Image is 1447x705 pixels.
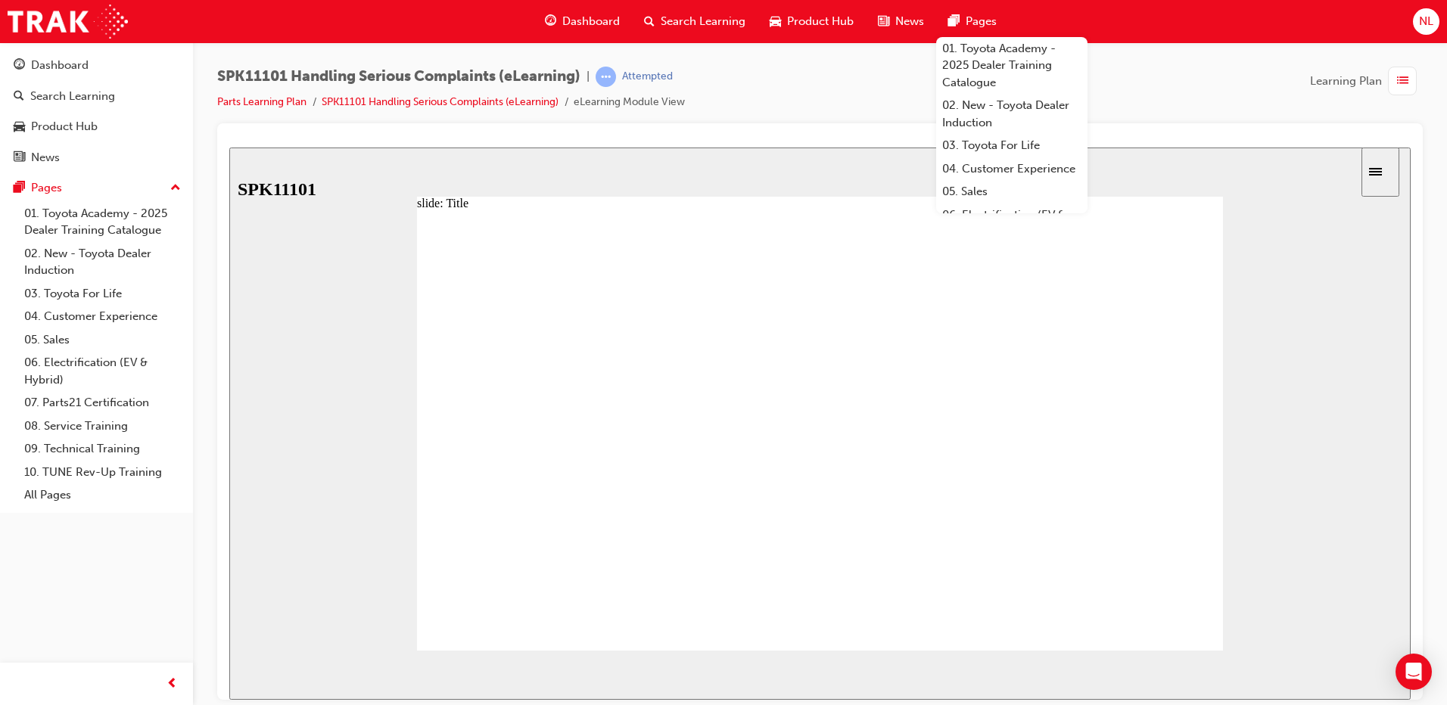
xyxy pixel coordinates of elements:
[1396,654,1432,690] div: Open Intercom Messenger
[18,242,187,282] a: 02. New - Toyota Dealer Induction
[574,94,685,111] li: eLearning Module View
[787,13,854,30] span: Product Hub
[587,68,590,85] span: |
[770,12,781,31] span: car-icon
[936,37,1088,95] a: 01. Toyota Academy - 2025 Dealer Training Catalogue
[6,174,187,202] button: Pages
[866,6,936,37] a: news-iconNews
[18,437,187,461] a: 09. Technical Training
[545,12,556,31] span: guage-icon
[1419,13,1433,30] span: NL
[14,59,25,73] span: guage-icon
[936,157,1088,181] a: 04. Customer Experience
[1397,72,1408,91] span: list-icon
[14,90,24,104] span: search-icon
[6,51,187,79] a: Dashboard
[18,391,187,415] a: 07. Parts21 Certification
[166,675,178,694] span: prev-icon
[596,67,616,87] span: learningRecordVerb_ATTEMPT-icon
[936,134,1088,157] a: 03. Toyota For Life
[18,483,187,507] a: All Pages
[644,12,655,31] span: search-icon
[966,13,997,30] span: Pages
[936,94,1088,134] a: 02. New - Toyota Dealer Induction
[18,415,187,438] a: 08. Service Training
[948,12,960,31] span: pages-icon
[14,120,25,134] span: car-icon
[18,202,187,242] a: 01. Toyota Academy - 2025 Dealer Training Catalogue
[14,182,25,195] span: pages-icon
[31,118,98,135] div: Product Hub
[14,151,25,165] span: news-icon
[8,5,128,39] img: Trak
[18,305,187,328] a: 04. Customer Experience
[895,13,924,30] span: News
[661,13,745,30] span: Search Learning
[18,461,187,484] a: 10. TUNE Rev-Up Training
[1310,73,1382,90] span: Learning Plan
[18,328,187,352] a: 05. Sales
[30,88,115,105] div: Search Learning
[936,6,1009,37] a: pages-iconPages
[1310,67,1423,95] button: Learning Plan
[31,179,62,197] div: Pages
[622,70,673,84] div: Attempted
[31,149,60,166] div: News
[878,12,889,31] span: news-icon
[31,57,89,74] div: Dashboard
[18,282,187,306] a: 03. Toyota For Life
[562,13,620,30] span: Dashboard
[936,180,1088,203] a: 05. Sales
[170,179,181,198] span: up-icon
[6,144,187,172] a: News
[6,48,187,174] button: DashboardSearch LearningProduct HubNews
[632,6,758,37] a: search-iconSearch Learning
[533,6,632,37] a: guage-iconDashboard
[217,95,307,108] a: Parts Learning Plan
[1413,8,1439,35] button: NL
[18,351,187,391] a: 06. Electrification (EV & Hybrid)
[758,6,866,37] a: car-iconProduct Hub
[217,68,580,85] span: SPK11101 Handling Serious Complaints (eLearning)
[6,113,187,141] a: Product Hub
[936,203,1088,244] a: 06. Electrification (EV & Hybrid)
[6,82,187,110] a: Search Learning
[322,95,559,108] a: SPK11101 Handling Serious Complaints (eLearning)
